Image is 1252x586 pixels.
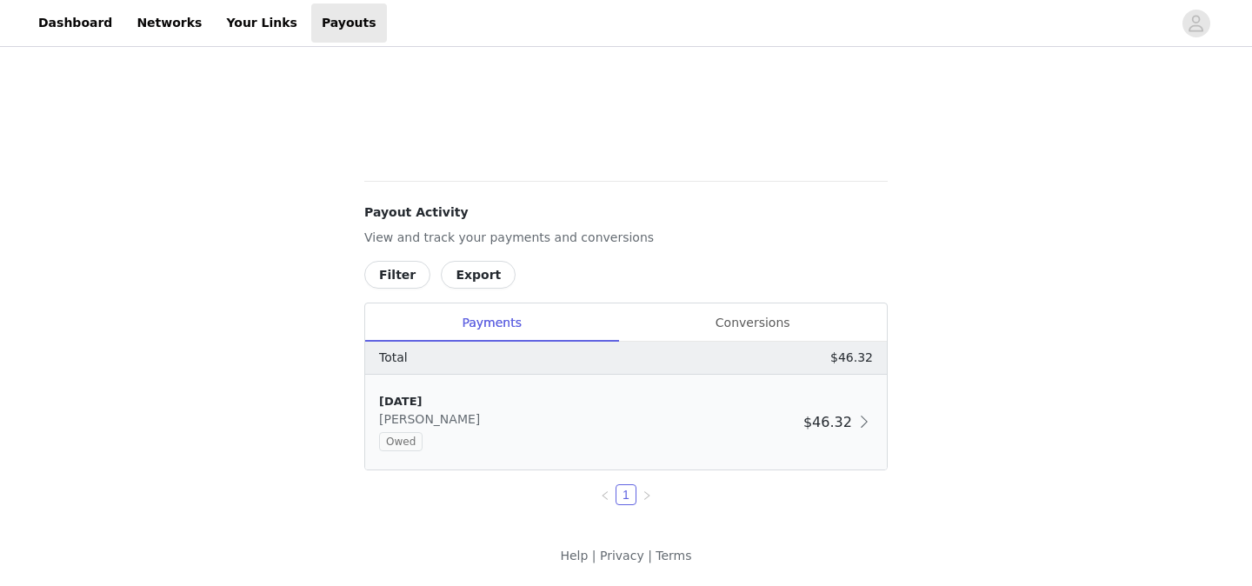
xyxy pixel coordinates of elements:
[216,3,308,43] a: Your Links
[600,490,610,501] i: icon: left
[642,490,652,501] i: icon: right
[379,393,796,410] div: [DATE]
[560,549,588,563] a: Help
[600,549,644,563] a: Privacy
[595,484,616,505] li: Previous Page
[379,349,408,367] p: Total
[648,549,652,563] span: |
[365,303,618,343] div: Payments
[803,414,852,430] span: $46.32
[364,229,888,247] p: View and track your payments and conversions
[365,375,887,469] div: clickable-list-item
[616,485,636,504] a: 1
[311,3,387,43] a: Payouts
[364,261,430,289] button: Filter
[364,203,888,222] h4: Payout Activity
[126,3,212,43] a: Networks
[636,484,657,505] li: Next Page
[656,549,691,563] a: Terms
[616,484,636,505] li: 1
[441,261,516,289] button: Export
[830,349,873,367] p: $46.32
[379,412,487,426] span: [PERSON_NAME]
[592,549,596,563] span: |
[28,3,123,43] a: Dashboard
[618,303,887,343] div: Conversions
[379,432,423,451] span: Owed
[1188,10,1204,37] div: avatar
